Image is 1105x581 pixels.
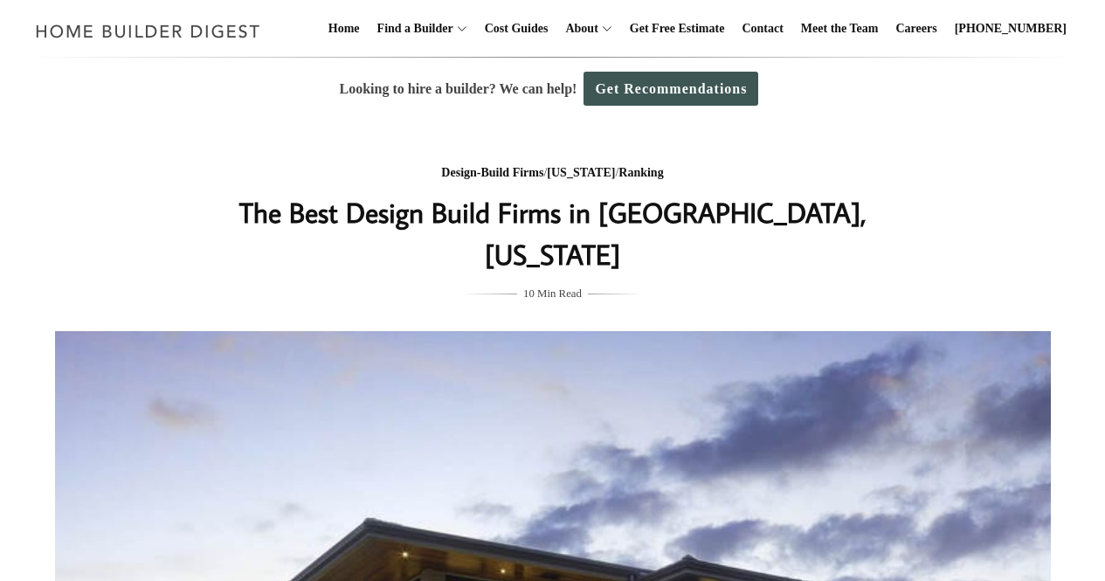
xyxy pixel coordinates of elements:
a: Home [321,1,367,57]
a: Contact [735,1,790,57]
h1: The Best Design Build Firms in [GEOGRAPHIC_DATA], [US_STATE] [204,191,901,275]
a: Ranking [618,166,663,179]
div: / / [204,163,901,184]
a: Get Free Estimate [623,1,732,57]
a: Meet the Team [794,1,886,57]
img: Home Builder Digest [28,14,268,48]
a: Get Recommendations [584,72,758,106]
a: About [558,1,597,57]
a: Find a Builder [370,1,453,57]
span: 10 Min Read [523,284,582,303]
a: Cost Guides [478,1,556,57]
a: Design-Build Firms [441,166,543,179]
a: [PHONE_NUMBER] [948,1,1074,57]
a: Careers [889,1,944,57]
a: [US_STATE] [547,166,615,179]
